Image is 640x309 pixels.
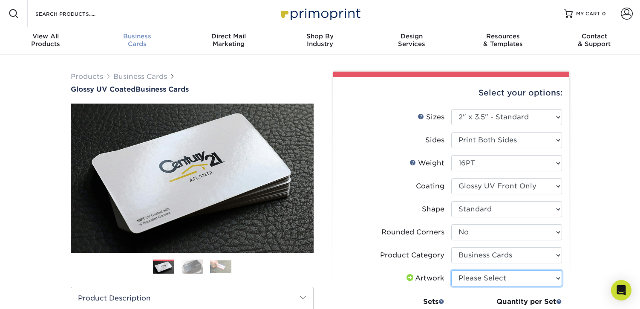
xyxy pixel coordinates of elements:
span: MY CART [576,10,600,17]
a: DesignServices [366,27,457,55]
a: Business Cards [113,72,167,81]
input: SEARCH PRODUCTS..... [35,9,118,19]
div: Rounded Corners [381,227,444,237]
a: Resources& Templates [457,27,549,55]
span: Design [366,32,457,40]
img: Business Cards 01 [153,257,174,278]
a: Products [71,72,103,81]
span: Shop By [274,32,366,40]
div: Product Category [380,250,444,260]
a: Shop ByIndustry [274,27,366,55]
div: Open Intercom Messenger [611,280,631,300]
div: & Support [548,32,640,48]
div: Services [366,32,457,48]
div: Cards [92,32,183,48]
div: Artwork [405,273,444,283]
img: Business Cards 02 [182,259,203,274]
div: Select your options: [340,77,562,109]
div: & Templates [457,32,549,48]
span: Contact [548,32,640,40]
h1: Business Cards [71,85,314,93]
div: Sets [376,297,444,307]
div: Industry [274,32,366,48]
img: Primoprint [277,4,363,23]
div: Quantity per Set [451,297,562,307]
a: BusinessCards [92,27,183,55]
div: Shape [422,204,444,214]
img: Glossy UV Coated 01 [71,57,314,300]
div: Sides [425,135,444,145]
div: Weight [409,158,444,168]
a: Direct MailMarketing [183,27,274,55]
h2: Product Description [71,287,313,309]
div: Coating [416,181,444,191]
span: Direct Mail [183,32,274,40]
a: Contact& Support [548,27,640,55]
img: Business Cards 03 [210,260,231,273]
div: Marketing [183,32,274,48]
span: Business [92,32,183,40]
span: 0 [602,11,606,17]
a: Glossy UV CoatedBusiness Cards [71,85,314,93]
span: Glossy UV Coated [71,85,135,93]
div: Sizes [418,112,444,122]
span: Resources [457,32,549,40]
